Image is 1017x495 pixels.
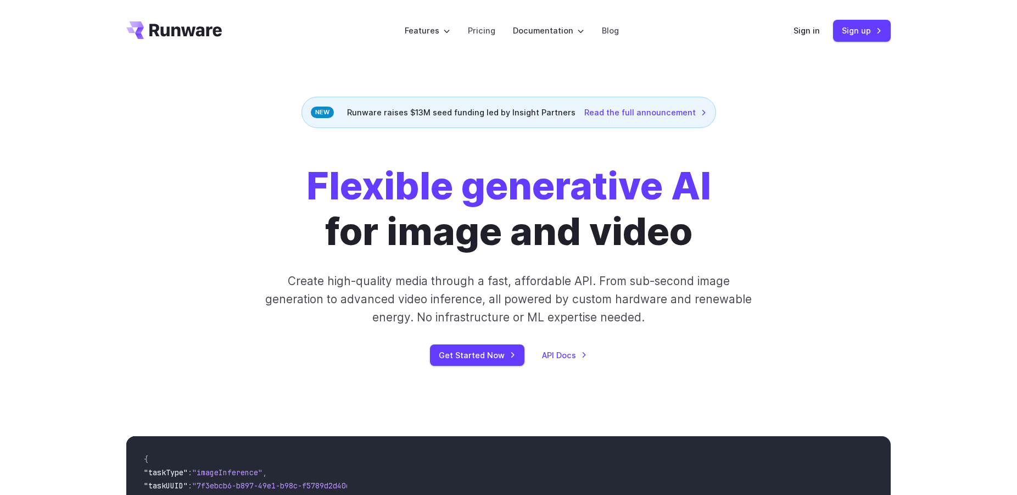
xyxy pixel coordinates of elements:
a: API Docs [542,349,587,361]
a: Get Started Now [430,344,524,366]
label: Features [405,24,450,37]
span: , [262,468,267,477]
span: "taskType" [144,468,188,477]
a: Go to / [126,21,222,39]
h1: for image and video [306,163,711,254]
span: : [188,468,192,477]
span: "imageInference" [192,468,262,477]
a: Sign in [794,24,820,37]
span: "taskUUID" [144,481,188,491]
div: Runware raises $13M seed funding led by Insight Partners [301,97,716,128]
label: Documentation [513,24,584,37]
span: : [188,481,192,491]
strong: Flexible generative AI [306,163,711,209]
p: Create high-quality media through a fast, affordable API. From sub-second image generation to adv... [264,272,753,327]
span: { [144,454,148,464]
span: "7f3ebcb6-b897-49e1-b98c-f5789d2d40d7" [192,481,359,491]
a: Sign up [833,20,891,41]
a: Read the full announcement [584,106,707,119]
a: Pricing [468,24,495,37]
a: Blog [602,24,619,37]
